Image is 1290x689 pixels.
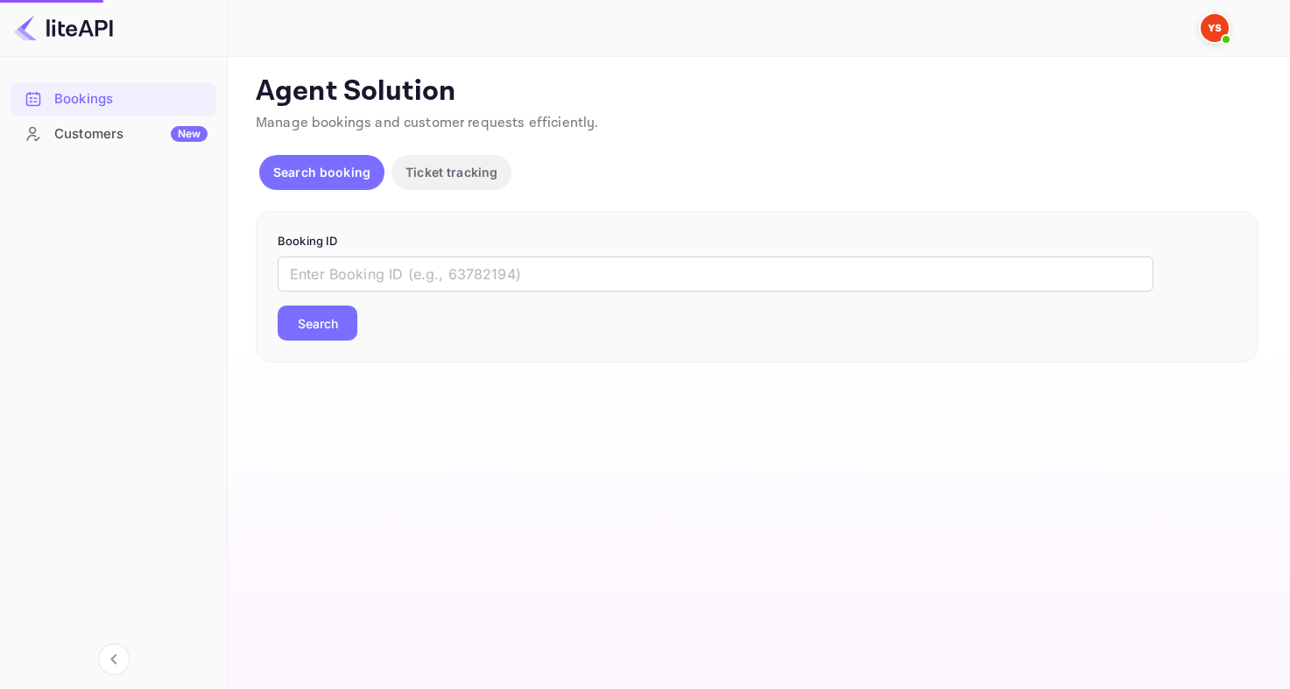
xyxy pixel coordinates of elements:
button: Collapse navigation [98,643,130,675]
img: LiteAPI logo [14,14,113,42]
span: Manage bookings and customer requests efficiently. [256,114,599,132]
img: Yandex Support [1201,14,1229,42]
a: Bookings [11,82,216,115]
div: Bookings [54,89,208,109]
p: Ticket tracking [405,163,497,181]
div: New [171,126,208,142]
div: CustomersNew [11,117,216,151]
div: Customers [54,124,208,144]
div: Bookings [11,82,216,116]
button: Search [278,306,357,341]
p: Booking ID [278,233,1237,250]
input: Enter Booking ID (e.g., 63782194) [278,257,1153,292]
p: Agent Solution [256,74,1258,109]
p: Search booking [273,163,370,181]
a: CustomersNew [11,117,216,150]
